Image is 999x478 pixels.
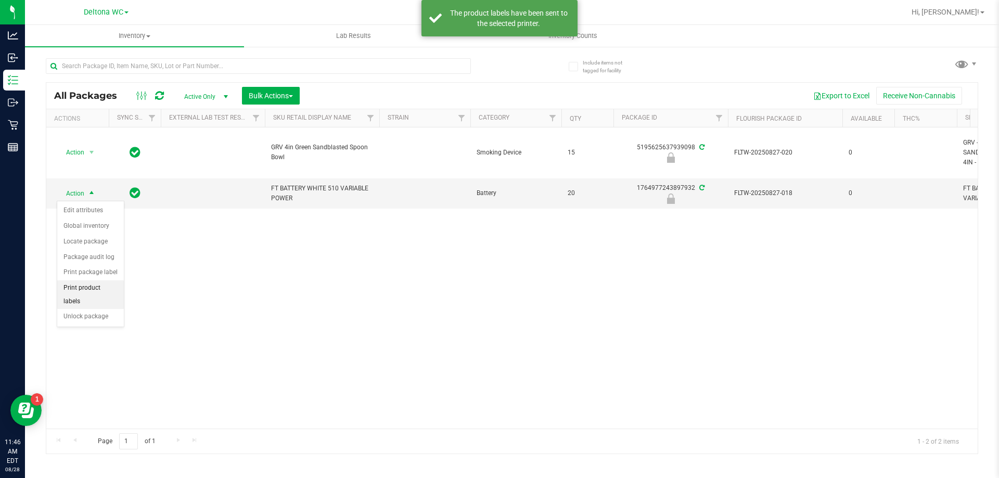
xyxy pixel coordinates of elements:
div: The product labels have been sent to the selected printer. [447,8,570,29]
a: SKU Name [965,114,996,121]
span: Smoking Device [477,148,555,158]
input: Search Package ID, Item Name, SKU, Lot or Part Number... [46,58,471,74]
span: FT BATTERY WHITE 510 VARIABLE POWER [271,184,373,203]
span: 1 - 2 of 2 items [909,433,967,449]
button: Bulk Actions [242,87,300,105]
span: FLTW-20250827-020 [734,148,836,158]
a: Package ID [622,114,657,121]
a: Filter [711,109,728,127]
span: Include items not tagged for facility [583,59,635,74]
iframe: Resource center [10,395,42,426]
a: Category [479,114,509,121]
button: Export to Excel [806,87,876,105]
div: Newly Received [612,193,729,204]
a: Qty [570,115,581,122]
a: Inventory [25,25,244,47]
span: Action [57,186,85,201]
div: Newly Received [612,152,729,163]
a: External Lab Test Result [169,114,251,121]
p: 11:46 AM EDT [5,437,20,466]
a: Filter [248,109,265,127]
a: Filter [544,109,561,127]
span: All Packages [54,90,127,101]
div: 5195625637939098 [612,143,729,163]
li: Print product labels [57,280,124,309]
span: Deltona WC [84,8,123,17]
span: 0 [849,148,888,158]
span: Battery [477,188,555,198]
p: 08/28 [5,466,20,473]
inline-svg: Outbound [8,97,18,108]
inline-svg: Inventory [8,75,18,85]
span: Bulk Actions [249,92,293,100]
span: Page of 1 [89,433,164,449]
a: Filter [362,109,379,127]
span: Sync from Compliance System [698,184,705,191]
a: Sync Status [117,114,157,121]
inline-svg: Analytics [8,30,18,41]
inline-svg: Retail [8,120,18,130]
span: Inventory [25,31,244,41]
li: Global inventory [57,218,124,234]
span: GRV 4in Green Sandblasted Spoon Bowl [271,143,373,162]
button: Receive Non-Cannabis [876,87,962,105]
a: THC% [903,115,920,122]
div: Actions [54,115,105,122]
li: Package audit log [57,250,124,265]
input: 1 [119,433,138,449]
div: 1764977243897932 [612,183,729,203]
a: Flourish Package ID [736,115,802,122]
inline-svg: Reports [8,142,18,152]
span: 0 [849,188,888,198]
span: Hi, [PERSON_NAME]! [912,8,979,16]
span: In Sync [130,186,140,200]
span: Lab Results [322,31,385,41]
a: Lab Results [244,25,463,47]
span: Action [57,145,85,160]
iframe: Resource center unread badge [31,393,43,406]
a: Filter [453,109,470,127]
li: Edit attributes [57,203,124,218]
span: In Sync [130,145,140,160]
span: select [85,145,98,160]
span: Sync from Compliance System [698,144,705,151]
span: select [85,186,98,201]
a: Filter [144,109,161,127]
span: 20 [568,188,607,198]
a: Sku Retail Display Name [273,114,351,121]
span: FLTW-20250827-018 [734,188,836,198]
span: 15 [568,148,607,158]
inline-svg: Inbound [8,53,18,63]
li: Unlock package [57,309,124,325]
a: Strain [388,114,409,121]
li: Print package label [57,265,124,280]
a: Available [851,115,882,122]
li: Locate package [57,234,124,250]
